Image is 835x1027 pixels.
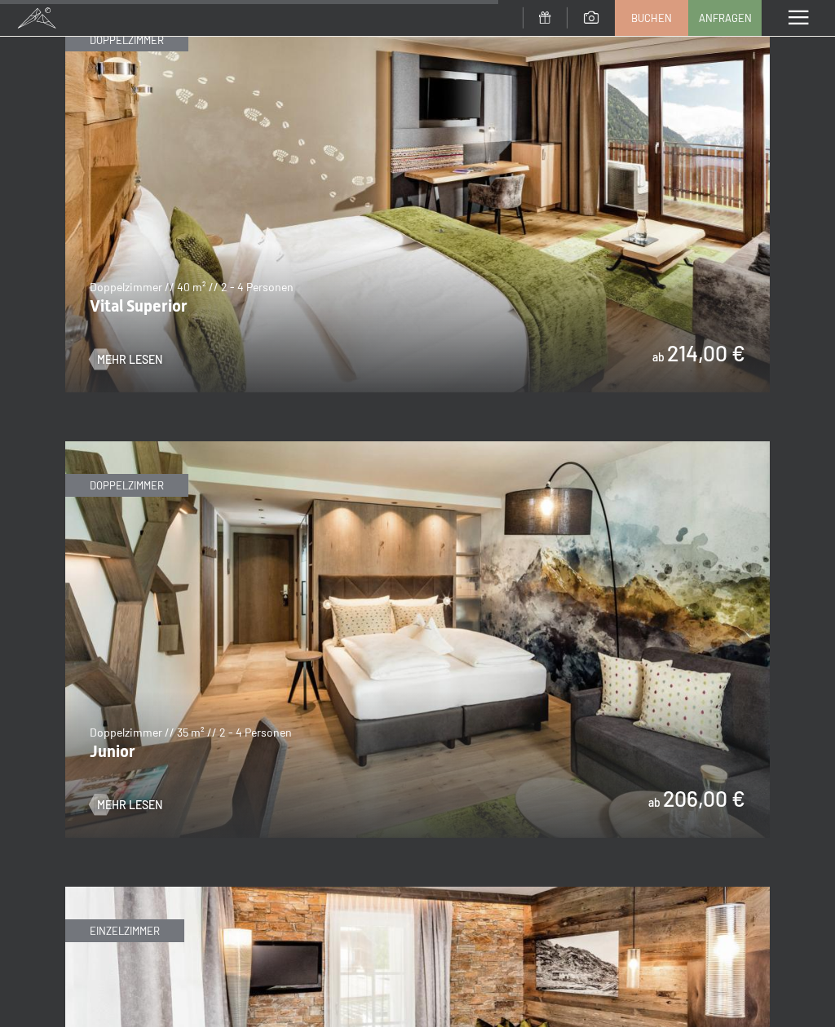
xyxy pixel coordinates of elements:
img: Junior [65,441,770,838]
a: Single Alpin [65,888,770,897]
a: Anfragen [689,1,761,35]
a: Junior [65,442,770,452]
span: Mehr Lesen [97,352,162,368]
a: Mehr Lesen [90,352,162,368]
span: Mehr Lesen [97,797,162,813]
span: Buchen [631,11,672,25]
a: Mehr Lesen [90,797,162,813]
a: Buchen [616,1,687,35]
span: Anfragen [699,11,752,25]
